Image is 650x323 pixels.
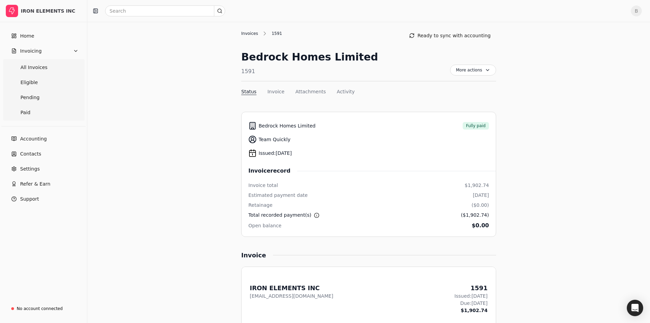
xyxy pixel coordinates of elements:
[466,123,486,129] span: Fully paid
[20,196,39,203] span: Support
[20,79,38,86] span: Eligible
[3,147,84,161] a: Contacts
[3,302,84,315] a: No account connected
[631,5,642,16] button: B
[248,212,319,219] div: Total recorded payment(s)
[259,150,292,157] span: Issued: [DATE]
[472,202,489,209] div: ($0.00)
[20,64,47,71] span: All Invoices
[241,30,261,37] div: Invoices
[454,283,488,293] div: 1591
[465,182,489,189] div: $1,902.74
[248,222,281,229] div: Open balance
[248,182,278,189] div: Invoice total
[454,307,488,314] div: $1,902.74
[21,8,81,14] div: IRON ELEMENTS INC
[3,162,84,176] a: Settings
[250,283,333,293] div: IRON ELEMENTS INC
[105,5,225,16] input: Search
[20,48,42,55] span: Invoicing
[295,88,326,95] button: Attachments
[259,136,290,143] span: Team Quickly
[472,221,489,230] div: $0.00
[3,132,84,146] a: Accounting
[3,192,84,206] button: Support
[4,106,83,119] a: Paid
[248,167,297,175] span: Invoice record
[473,192,489,199] div: [DATE]
[4,76,83,89] a: Eligible
[17,306,63,312] div: No account connected
[4,91,83,104] a: Pending
[3,177,84,191] button: Refer & Earn
[20,180,50,188] span: Refer & Earn
[20,94,40,101] span: Pending
[241,67,378,76] div: 1591
[454,293,488,300] div: Issued: [DATE]
[4,60,83,74] a: All Invoices
[450,65,496,76] button: More actions
[337,88,355,95] button: Activity
[404,30,496,41] button: Ready to sync with accounting
[248,202,273,209] div: Retainage
[241,49,378,65] div: Bedrock Homes Limited
[20,109,30,116] span: Paid
[241,30,286,37] nav: Breadcrumb
[268,30,286,37] div: 1591
[461,212,489,219] div: ($1,902.74)
[259,122,316,130] span: Bedrock Homes Limited
[454,300,488,307] div: Due: [DATE]
[268,88,285,95] button: Invoice
[627,300,643,316] div: Open Intercom Messenger
[20,150,41,158] span: Contacts
[3,44,84,58] button: Invoicing
[20,165,40,173] span: Settings
[250,293,333,300] div: [EMAIL_ADDRESS][DOMAIN_NAME]
[20,135,47,143] span: Accounting
[3,29,84,43] a: Home
[241,251,273,260] div: Invoice
[248,192,308,199] div: Estimated payment date
[241,88,257,95] button: Status
[20,32,34,40] span: Home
